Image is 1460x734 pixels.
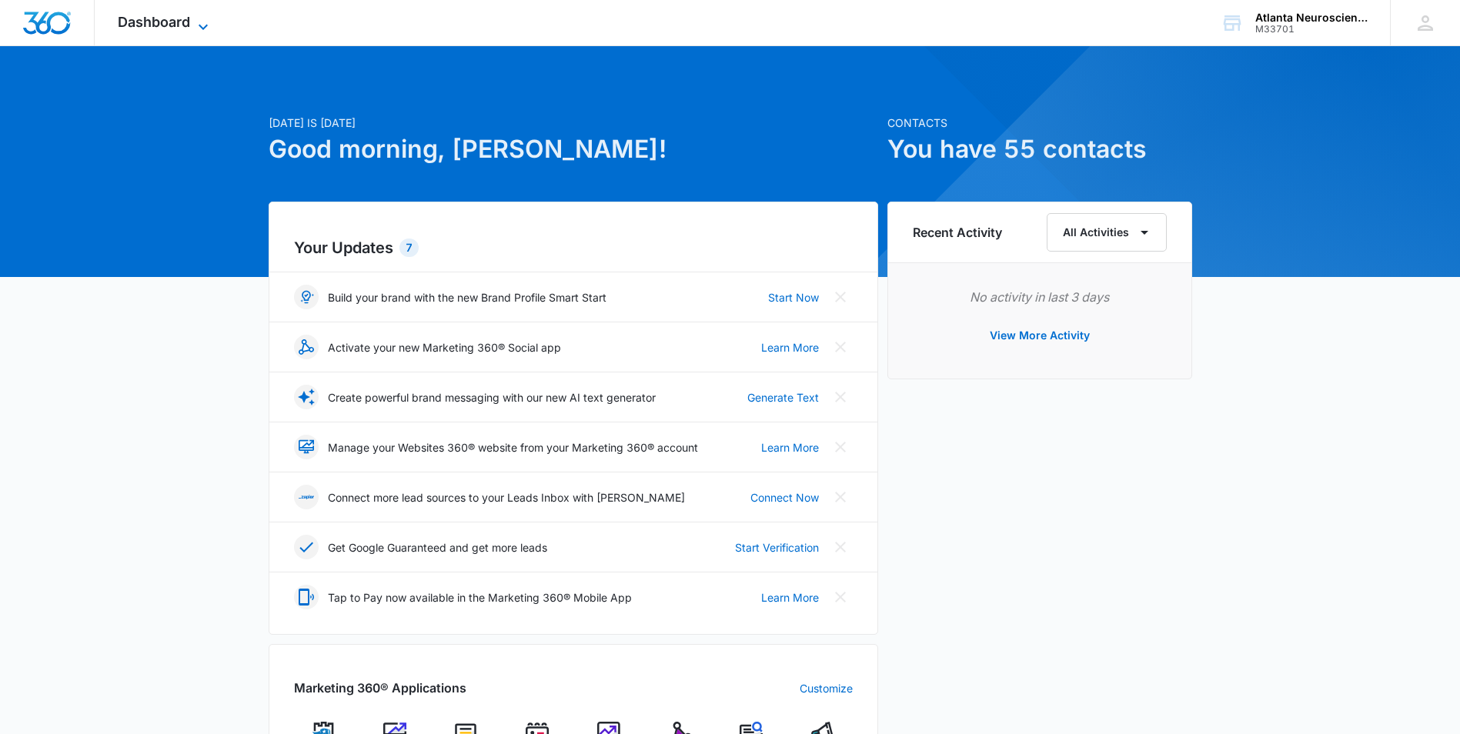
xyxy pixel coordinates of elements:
[750,489,819,505] a: Connect Now
[269,131,878,168] h1: Good morning, [PERSON_NAME]!
[1255,24,1368,35] div: account id
[1255,12,1368,24] div: account name
[294,679,466,697] h2: Marketing 360® Applications
[328,489,685,505] p: Connect more lead sources to your Leads Inbox with [PERSON_NAME]
[828,485,853,509] button: Close
[828,435,853,459] button: Close
[747,389,819,405] a: Generate Text
[828,335,853,359] button: Close
[328,539,547,556] p: Get Google Guaranteed and get more leads
[328,589,632,606] p: Tap to Pay now available in the Marketing 360® Mobile App
[887,115,1192,131] p: Contacts
[269,115,878,131] p: [DATE] is [DATE]
[761,439,819,455] a: Learn More
[735,539,819,556] a: Start Verification
[913,288,1167,306] p: No activity in last 3 days
[328,439,698,455] p: Manage your Websites 360® website from your Marketing 360® account
[399,239,419,257] div: 7
[828,585,853,609] button: Close
[828,385,853,409] button: Close
[887,131,1192,168] h1: You have 55 contacts
[828,285,853,309] button: Close
[761,339,819,355] a: Learn More
[768,289,819,305] a: Start Now
[328,289,606,305] p: Build your brand with the new Brand Profile Smart Start
[913,223,1002,242] h6: Recent Activity
[328,389,656,405] p: Create powerful brand messaging with our new AI text generator
[800,680,853,696] a: Customize
[294,236,853,259] h2: Your Updates
[118,14,190,30] span: Dashboard
[761,589,819,606] a: Learn More
[328,339,561,355] p: Activate your new Marketing 360® Social app
[1047,213,1167,252] button: All Activities
[974,317,1105,354] button: View More Activity
[828,535,853,559] button: Close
